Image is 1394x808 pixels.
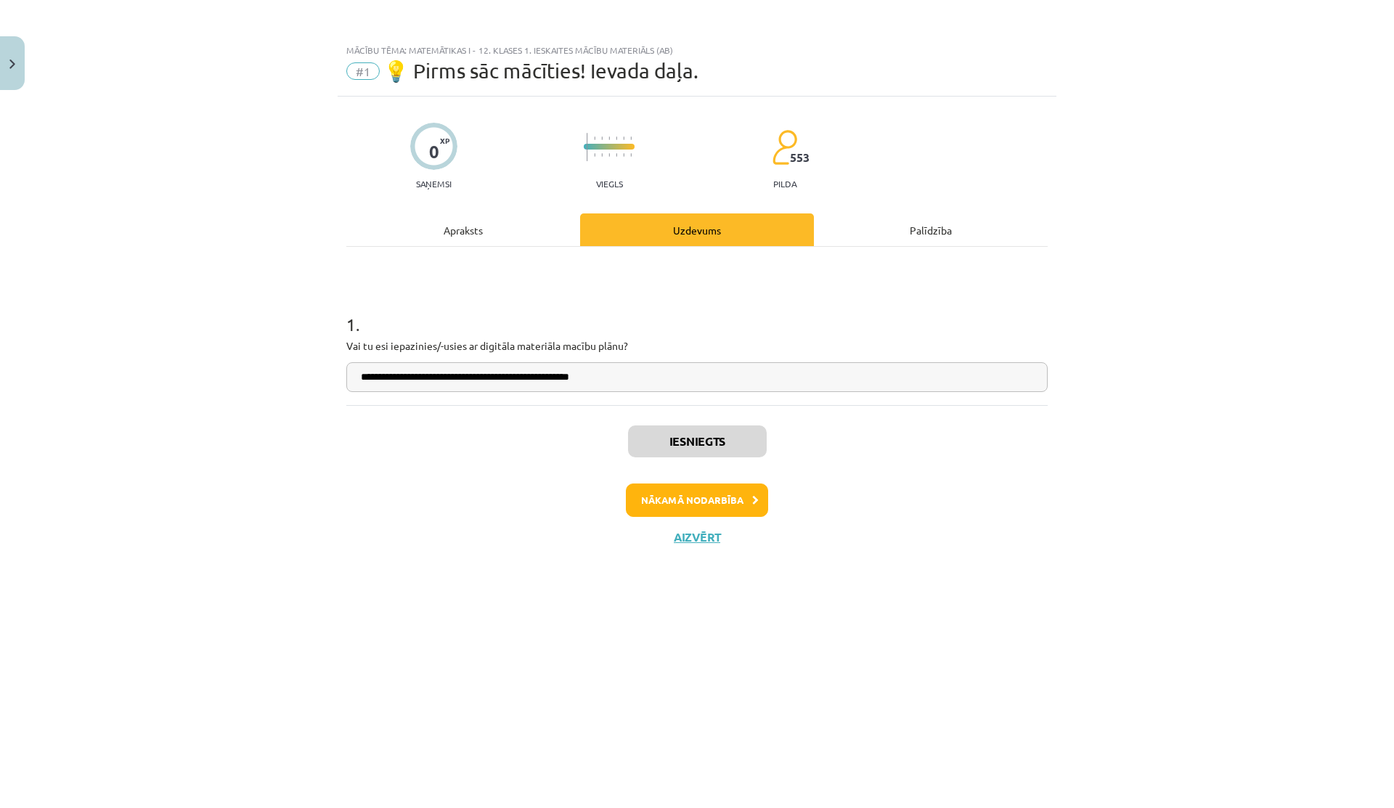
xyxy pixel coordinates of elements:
[346,45,1048,55] div: Mācību tēma: Matemātikas i - 12. klases 1. ieskaites mācību materiāls (ab)
[346,289,1048,334] h1: 1 .
[669,530,725,544] button: Aizvērt
[623,136,624,140] img: icon-short-line-57e1e144782c952c97e751825c79c345078a6d821885a25fce030b3d8c18986b.svg
[773,179,796,189] p: pilda
[608,153,610,157] img: icon-short-line-57e1e144782c952c97e751825c79c345078a6d821885a25fce030b3d8c18986b.svg
[601,153,603,157] img: icon-short-line-57e1e144782c952c97e751825c79c345078a6d821885a25fce030b3d8c18986b.svg
[630,153,632,157] img: icon-short-line-57e1e144782c952c97e751825c79c345078a6d821885a25fce030b3d8c18986b.svg
[790,151,810,164] span: 553
[626,483,768,517] button: Nākamā nodarbība
[383,59,698,83] span: 💡 Pirms sāc mācīties! Ievada daļa.
[630,136,632,140] img: icon-short-line-57e1e144782c952c97e751825c79c345078a6d821885a25fce030b3d8c18986b.svg
[587,133,588,161] img: icon-long-line-d9ea69661e0d244f92f715978eff75569469978d946b2353a9bb055b3ed8787d.svg
[429,142,439,162] div: 0
[346,62,380,80] span: #1
[623,153,624,157] img: icon-short-line-57e1e144782c952c97e751825c79c345078a6d821885a25fce030b3d8c18986b.svg
[9,60,15,69] img: icon-close-lesson-0947bae3869378f0d4975bcd49f059093ad1ed9edebbc8119c70593378902aed.svg
[594,136,595,140] img: icon-short-line-57e1e144782c952c97e751825c79c345078a6d821885a25fce030b3d8c18986b.svg
[440,136,449,144] span: XP
[346,338,1048,354] p: Vai tu esi iepazinies/-usies ar digitāla materiāla macību plānu?
[601,136,603,140] img: icon-short-line-57e1e144782c952c97e751825c79c345078a6d821885a25fce030b3d8c18986b.svg
[596,179,623,189] p: Viegls
[616,153,617,157] img: icon-short-line-57e1e144782c952c97e751825c79c345078a6d821885a25fce030b3d8c18986b.svg
[580,213,814,246] div: Uzdevums
[608,136,610,140] img: icon-short-line-57e1e144782c952c97e751825c79c345078a6d821885a25fce030b3d8c18986b.svg
[410,179,457,189] p: Saņemsi
[346,213,580,246] div: Apraksts
[616,136,617,140] img: icon-short-line-57e1e144782c952c97e751825c79c345078a6d821885a25fce030b3d8c18986b.svg
[814,213,1048,246] div: Palīdzība
[594,153,595,157] img: icon-short-line-57e1e144782c952c97e751825c79c345078a6d821885a25fce030b3d8c18986b.svg
[628,425,767,457] button: Iesniegts
[772,129,797,166] img: students-c634bb4e5e11cddfef0936a35e636f08e4e9abd3cc4e673bd6f9a4125e45ecb1.svg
